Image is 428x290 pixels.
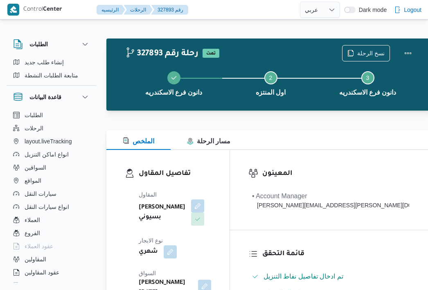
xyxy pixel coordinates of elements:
span: الرحلات [25,123,43,133]
b: [PERSON_NAME] بسيوني [139,203,185,222]
h3: قائمة التحقق [262,249,412,260]
button: دانون فرع الاسكندريه [125,61,222,104]
span: السواقين [25,163,46,172]
span: 3 [366,75,369,81]
span: تمت [203,49,219,58]
span: الفروع [25,228,40,238]
button: إنشاء طلب جديد [10,56,93,69]
button: اول المنتزه [222,61,319,104]
button: نسخ الرحلة [342,45,390,61]
span: دانون فرع الاسكندريه [339,88,396,97]
button: Logout [391,2,425,18]
button: تم ادخال تفاصيل نفاط التنزيل [249,270,412,283]
span: إنشاء طلب جديد [25,57,64,67]
button: الرحلات [10,122,93,135]
span: انواع سيارات النقل [25,202,69,212]
button: الفروع [10,227,93,240]
span: المقاول [139,191,157,198]
button: السواقين [10,161,93,174]
span: متابعة الطلبات النشطة [25,70,78,80]
span: نوع الايجار [139,237,163,244]
button: Actions [400,45,416,61]
span: العملاء [25,215,40,225]
span: عقود العملاء [25,241,53,251]
div: • Account Manager [252,191,409,201]
span: انواع اماكن التنزيل [25,150,69,159]
button: الطلبات [10,109,93,122]
span: دانون فرع الاسكندريه [145,88,203,97]
button: عقود المقاولين [10,266,93,279]
button: متابعة الطلبات النشطة [10,69,93,82]
span: 2 [269,75,273,81]
span: الملخص [123,138,154,145]
h3: قاعدة البيانات [29,92,61,102]
button: العملاء [10,213,93,227]
b: تمت [206,51,216,56]
svg: Step 1 is complete [171,75,177,81]
span: السواق [139,270,156,276]
span: نسخ الرحلة [357,48,385,58]
span: تم ادخال تفاصيل نفاط التنزيل [264,272,343,281]
button: المقاولين [10,253,93,266]
span: مسار الرحلة [187,138,230,145]
button: الرئيسيه [97,5,125,15]
span: سيارات النقل [25,189,56,199]
div: الطلبات [7,56,97,85]
div: [PERSON_NAME][EMAIL_ADDRESS][PERSON_NAME][DOMAIN_NAME] [252,201,409,210]
h3: تفاصيل المقاول [139,168,211,179]
button: دانون فرع الاسكندريه [319,61,416,104]
button: عقود العملاء [10,240,93,253]
button: سيارات النقل [10,187,93,200]
span: layout.liveTracking [25,136,72,146]
img: X8yXhbKr1z7QwAAAABJRU5ErkJggg== [7,4,19,16]
span: عقود المقاولين [25,267,59,277]
h2: 327893 رحلة رقم [125,49,198,59]
span: المواقع [25,176,41,186]
span: الطلبات [25,110,43,120]
span: المقاولين [25,254,46,264]
span: Dark mode [356,7,387,13]
b: Center [43,7,62,13]
div: قاعدة البيانات [7,109,97,286]
b: شهري [139,247,158,257]
h3: المعينون [262,168,412,179]
button: الطلبات [13,39,90,49]
span: تم ادخال تفاصيل نفاط التنزيل [264,273,343,280]
h3: الطلبات [29,39,48,49]
button: layout.liveTracking [10,135,93,148]
span: اول المنتزه [256,88,286,97]
span: Logout [404,5,421,15]
button: انواع اماكن التنزيل [10,148,93,161]
button: انواع سيارات النقل [10,200,93,213]
iframe: chat widget [8,257,34,282]
button: المواقع [10,174,93,187]
button: الرحلات [124,5,153,15]
button: قاعدة البيانات [13,92,90,102]
button: 327893 رقم [151,5,188,15]
span: • Account Manager abdallah.mohamed@illa.com.eg [252,191,409,210]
